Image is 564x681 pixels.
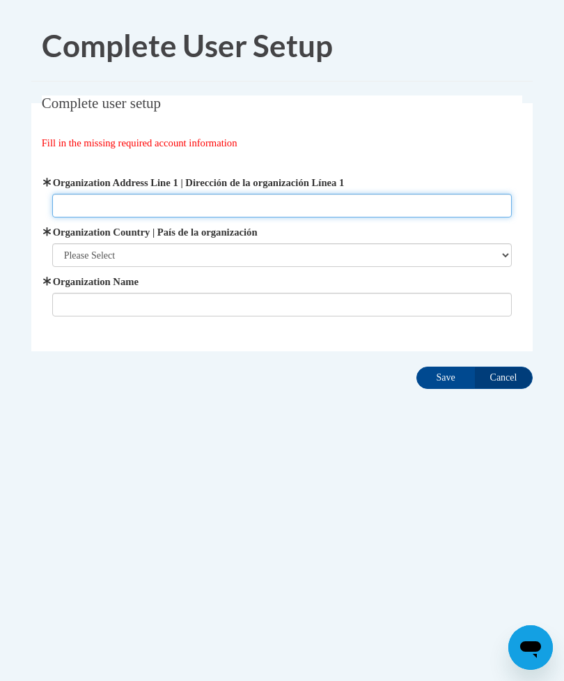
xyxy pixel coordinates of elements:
[52,274,512,289] label: Organization Name
[474,367,533,389] input: Cancel
[52,194,512,217] input: Metadata input
[416,367,475,389] input: Save
[508,625,553,670] iframe: Button to launch messaging window
[42,137,237,148] span: Fill in the missing required account information
[52,293,512,316] input: Metadata input
[52,175,512,190] label: Organization Address Line 1 | Dirección de la organización Línea 1
[42,95,161,112] span: Complete user setup
[42,27,333,63] span: Complete User Setup
[52,224,512,240] label: Organization Country | País de la organización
